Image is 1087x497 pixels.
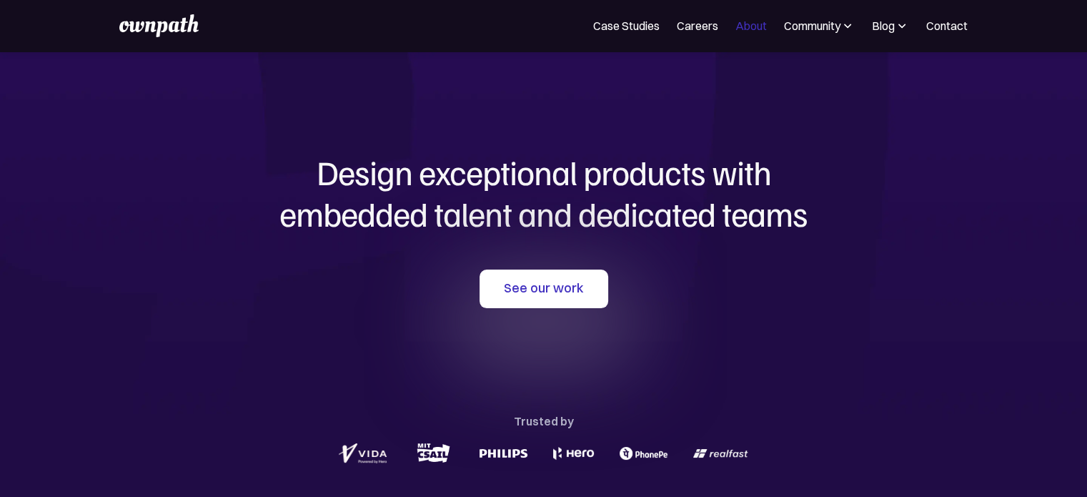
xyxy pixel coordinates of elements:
[677,17,718,34] a: Careers
[784,17,855,34] div: Community
[735,17,767,34] a: About
[201,152,887,234] h1: Design exceptional products with embedded talent and dedicated teams
[784,17,840,34] div: Community
[926,17,968,34] a: Contact
[593,17,660,34] a: Case Studies
[480,270,608,308] a: See our work
[514,411,574,431] div: Trusted by
[872,17,909,34] div: Blog
[872,17,895,34] div: Blog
